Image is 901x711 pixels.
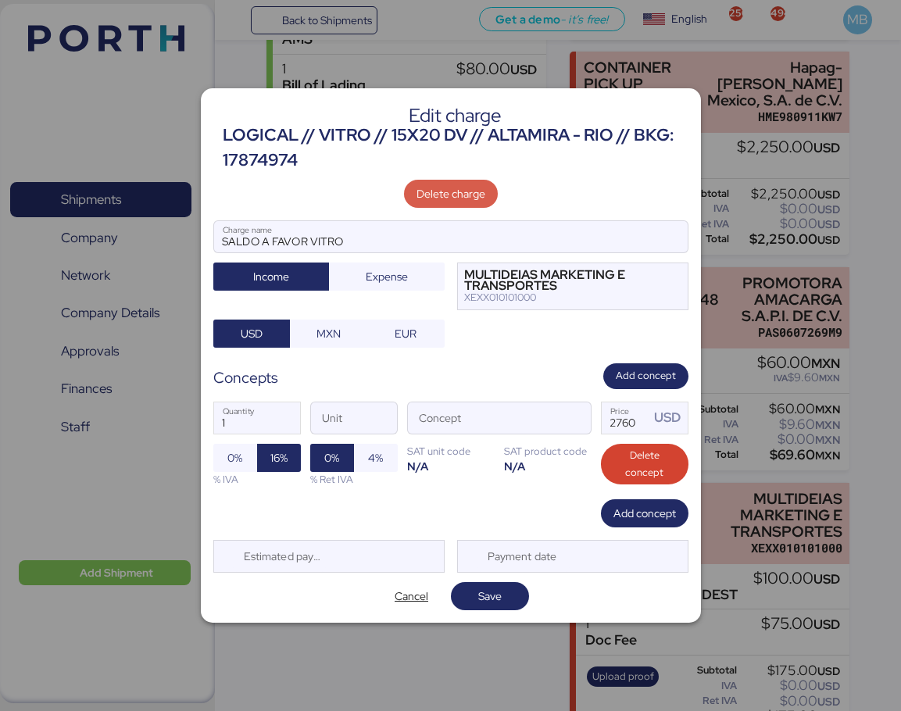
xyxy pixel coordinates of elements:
button: 0% [310,444,354,472]
input: Charge name [214,221,688,252]
span: EUR [395,324,417,343]
span: Income [253,267,289,286]
span: Add concept [616,367,676,384]
div: N/A [407,459,495,473]
span: Add concept [613,504,676,523]
input: Unit [311,402,397,434]
button: Add concept [601,499,688,527]
span: USD [241,324,263,343]
span: MXN [316,324,341,343]
span: Save [478,587,502,606]
button: Add concept [603,363,688,389]
span: Cancel [395,587,428,606]
button: EUR [367,320,445,348]
div: XEXX010101000 [464,292,661,303]
button: MXN [290,320,367,348]
button: 16% [257,444,301,472]
button: Delete charge [404,180,498,208]
button: Cancel [373,582,451,610]
div: MULTIDEIAS MARKETING E TRANSPORTES [464,270,661,292]
input: Price [602,402,650,434]
button: USD [213,320,291,348]
span: 4% [368,448,383,467]
span: Delete charge [417,184,485,203]
button: 4% [354,444,398,472]
span: Delete concept [613,447,676,481]
button: Delete concept [601,444,688,484]
div: SAT product code [504,444,592,459]
span: 0% [324,448,339,467]
div: LOGICAL // VITRO // 15X20 DV // ALTAMIRA - RIO // BKG: 17874974 [223,123,688,173]
input: Concept [408,402,553,434]
button: Income [213,263,329,291]
span: 0% [227,448,242,467]
div: SAT unit code [407,444,495,459]
button: 0% [213,444,257,472]
button: Save [451,582,529,610]
button: Expense [329,263,445,291]
div: USD [654,408,687,427]
div: % Ret IVA [310,472,398,487]
div: % IVA [213,472,301,487]
div: N/A [504,459,592,473]
button: ConceptConcept [558,406,591,438]
span: Expense [366,267,408,286]
span: 16% [270,448,288,467]
div: Concepts [213,366,278,389]
input: Quantity [214,402,300,434]
div: Edit charge [223,109,688,123]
